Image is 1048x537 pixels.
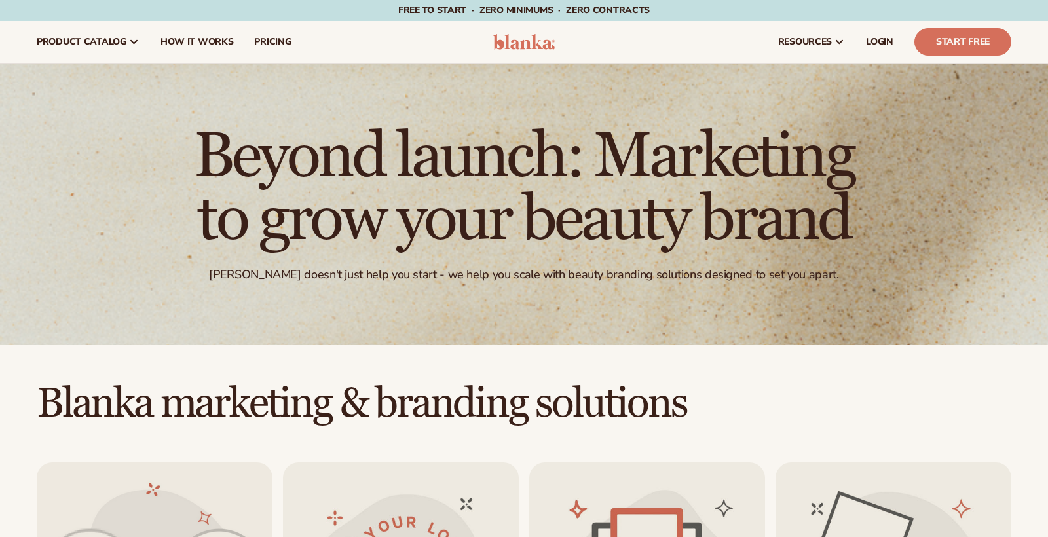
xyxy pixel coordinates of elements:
[493,34,555,50] img: logo
[37,37,126,47] span: product catalog
[398,4,650,16] span: Free to start · ZERO minimums · ZERO contracts
[26,21,150,63] a: product catalog
[778,37,832,47] span: resources
[866,37,893,47] span: LOGIN
[164,126,884,251] h1: Beyond launch: Marketing to grow your beauty brand
[150,21,244,63] a: How It Works
[855,21,904,63] a: LOGIN
[244,21,301,63] a: pricing
[209,267,838,282] div: [PERSON_NAME] doesn't just help you start - we help you scale with beauty branding solutions desi...
[254,37,291,47] span: pricing
[160,37,234,47] span: How It Works
[914,28,1011,56] a: Start Free
[768,21,855,63] a: resources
